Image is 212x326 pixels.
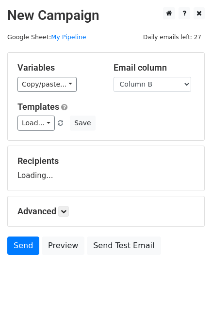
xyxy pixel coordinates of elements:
[140,32,205,43] span: Daily emails left: 27
[114,62,195,73] h5: Email column
[70,116,95,131] button: Save
[7,237,39,255] a: Send
[7,7,205,24] h2: New Campaign
[17,102,59,112] a: Templates
[17,156,195,181] div: Loading...
[140,33,205,41] a: Daily emails left: 27
[42,237,84,255] a: Preview
[17,116,55,131] a: Load...
[17,156,195,166] h5: Recipients
[17,62,99,73] h5: Variables
[51,33,86,41] a: My Pipeline
[17,77,77,92] a: Copy/paste...
[7,33,86,41] small: Google Sheet:
[17,206,195,217] h5: Advanced
[87,237,161,255] a: Send Test Email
